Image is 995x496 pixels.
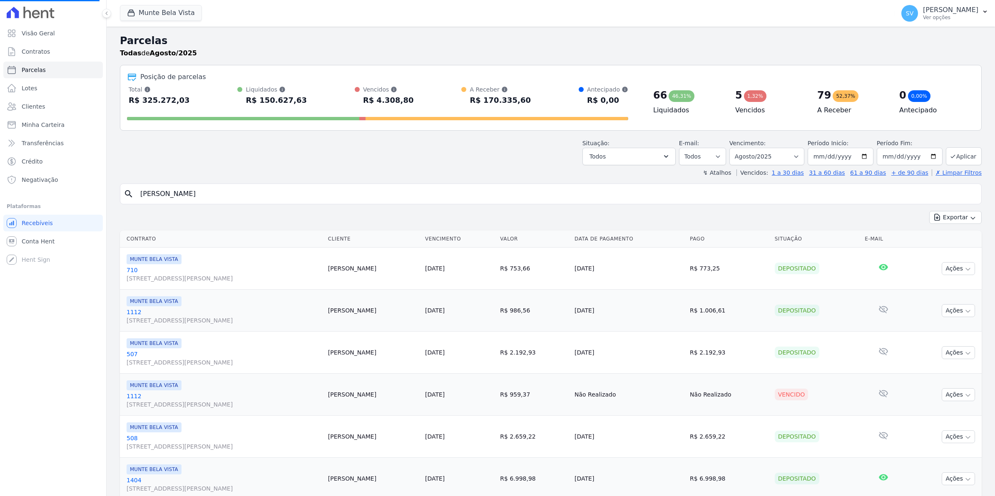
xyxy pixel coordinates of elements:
a: [DATE] [425,307,445,314]
th: Valor [497,231,571,248]
a: 1 a 30 dias [772,169,804,176]
a: [DATE] [425,349,445,356]
span: Recebíveis [22,219,53,227]
td: [PERSON_NAME] [325,332,422,374]
td: [PERSON_NAME] [325,290,422,332]
a: + de 90 dias [891,169,928,176]
button: Ações [942,472,975,485]
div: 79 [817,89,831,102]
a: ✗ Limpar Filtros [932,169,982,176]
div: R$ 170.335,60 [470,94,531,107]
span: Crédito [22,157,43,166]
div: Antecipado [587,85,628,94]
div: A Receber [470,85,531,94]
th: Cliente [325,231,422,248]
td: [PERSON_NAME] [325,374,422,416]
span: MUNTE BELA VISTA [127,422,182,432]
div: Liquidados [246,85,307,94]
a: Contratos [3,43,103,60]
span: Contratos [22,47,50,56]
th: E-mail [861,231,905,248]
td: R$ 753,66 [497,248,571,290]
span: MUNTE BELA VISTA [127,254,182,264]
div: Posição de parcelas [140,72,206,82]
a: 507[STREET_ADDRESS][PERSON_NAME] [127,350,321,367]
td: [PERSON_NAME] [325,416,422,458]
h4: Liquidados [653,105,722,115]
label: Situação: [582,140,609,146]
span: Clientes [22,102,45,111]
a: [DATE] [425,433,445,440]
div: R$ 4.308,80 [363,94,413,107]
span: Negativação [22,176,58,184]
span: [STREET_ADDRESS][PERSON_NAME] [127,358,321,367]
th: Pago [687,231,771,248]
div: Depositado [775,431,819,442]
strong: Todas [120,49,142,57]
td: Não Realizado [571,374,687,416]
div: R$ 150.627,63 [246,94,307,107]
i: search [124,189,134,199]
h4: Antecipado [899,105,968,115]
td: [PERSON_NAME] [325,248,422,290]
span: [STREET_ADDRESS][PERSON_NAME] [127,400,321,409]
td: R$ 959,37 [497,374,571,416]
td: R$ 1.006,61 [687,290,771,332]
span: Parcelas [22,66,46,74]
label: E-mail: [679,140,699,146]
span: Visão Geral [22,29,55,37]
td: R$ 986,56 [497,290,571,332]
button: Exportar [929,211,982,224]
div: 52,37% [833,90,858,102]
button: Ações [942,262,975,275]
th: Contrato [120,231,325,248]
h2: Parcelas [120,33,982,48]
a: 508[STREET_ADDRESS][PERSON_NAME] [127,434,321,451]
span: Conta Hent [22,237,55,246]
td: R$ 2.659,22 [497,416,571,458]
input: Buscar por nome do lote ou do cliente [135,186,978,202]
a: 1404[STREET_ADDRESS][PERSON_NAME] [127,476,321,493]
button: Munte Bela Vista [120,5,202,21]
strong: Agosto/2025 [150,49,197,57]
label: Período Fim: [877,139,943,148]
a: 61 a 90 dias [850,169,886,176]
span: MUNTE BELA VISTA [127,464,182,474]
a: [DATE] [425,391,445,398]
a: Parcelas [3,62,103,78]
a: Lotes [3,80,103,97]
a: Transferências [3,135,103,151]
td: [DATE] [571,248,687,290]
div: 0 [899,89,906,102]
span: [STREET_ADDRESS][PERSON_NAME] [127,274,321,283]
div: Total [129,85,190,94]
a: Recebíveis [3,215,103,231]
a: 710[STREET_ADDRESS][PERSON_NAME] [127,266,321,283]
p: Ver opções [923,14,978,21]
span: Minha Carteira [22,121,65,129]
span: [STREET_ADDRESS][PERSON_NAME] [127,442,321,451]
div: 0,00% [908,90,930,102]
th: Data de Pagamento [571,231,687,248]
button: Ações [942,304,975,317]
div: R$ 325.272,03 [129,94,190,107]
span: MUNTE BELA VISTA [127,380,182,390]
td: R$ 2.659,22 [687,416,771,458]
td: [DATE] [571,332,687,374]
label: Vencimento: [729,140,766,146]
a: Negativação [3,171,103,188]
span: Todos [590,151,606,161]
span: SV [906,10,913,16]
div: Depositado [775,473,819,484]
button: Todos [582,148,676,165]
div: Depositado [775,347,819,358]
button: Ações [942,430,975,443]
td: [DATE] [571,290,687,332]
a: Conta Hent [3,233,103,250]
div: Depositado [775,305,819,316]
div: 66 [653,89,667,102]
button: Ações [942,346,975,359]
a: Clientes [3,98,103,115]
label: ↯ Atalhos [703,169,731,176]
div: 46,31% [669,90,694,102]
